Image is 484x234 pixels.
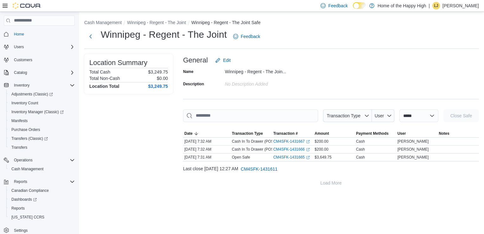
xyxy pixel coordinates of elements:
[14,70,27,75] span: Catalog
[9,108,66,116] a: Inventory Manager (Classic)
[11,156,35,164] button: Operations
[231,30,263,43] a: Feedback
[9,90,55,98] a: Adjustments (Classic)
[356,155,365,160] div: Cash
[321,180,342,186] span: Load More
[9,213,75,221] span: Washington CCRS
[6,90,77,99] a: Adjustments (Classic)
[84,20,122,25] button: Cash Management
[148,69,168,75] p: $3,249.75
[6,186,77,195] button: Canadian Compliance
[14,228,28,233] span: Settings
[183,146,231,153] div: [DATE] 7:32 AM
[9,99,75,107] span: Inventory Count
[356,139,365,144] div: Cash
[183,177,479,189] button: Load More
[429,2,430,10] p: |
[11,69,29,76] button: Catalog
[241,166,277,172] span: CM4SFK-1431611
[183,163,479,175] div: Last close [DATE] 12:27 AM
[434,2,438,10] span: LJ
[184,131,193,136] span: Date
[306,156,310,159] svg: External link
[127,20,186,25] button: Winnipeg - Regent - The Joint
[1,156,77,165] button: Operations
[355,130,396,137] button: Payment Methods
[183,81,204,87] label: Description
[183,138,231,145] div: [DATE] 7:32 AM
[396,130,438,137] button: User
[14,158,33,163] span: Operations
[353,2,366,9] input: Dark Mode
[9,135,75,142] span: Transfers (Classic)
[14,83,29,88] span: Inventory
[148,84,168,89] h4: $3,249.75
[437,130,479,137] button: Notes
[11,30,27,38] a: Home
[183,153,231,161] div: [DATE] 7:31 AM
[1,68,77,77] button: Catalog
[9,90,75,98] span: Adjustments (Classic)
[84,30,97,43] button: Next
[273,147,310,152] a: CM4SFK-1431666External link
[356,147,365,152] div: Cash
[6,107,77,116] a: Inventory Manager (Classic)
[232,139,277,144] p: Cash In To Drawer (POS2)
[225,67,310,74] div: Winnipeg - Regent - The Join...
[398,147,429,152] span: [PERSON_NAME]
[6,134,77,143] a: Transfers (Classic)
[84,19,479,27] nav: An example of EuiBreadcrumbs
[356,131,389,136] span: Payment Methods
[183,109,318,122] input: This is a search bar. As you type, the results lower in the page will automatically filter.
[101,28,227,41] h1: Winnipeg - Regent - The Joint
[232,147,277,152] p: Cash In To Drawer (POS1)
[273,155,310,160] a: CM4SFK-1431665External link
[6,143,77,152] button: Transfers
[273,139,310,144] a: CM4SFK-1431667External link
[6,116,77,125] button: Manifests
[9,165,46,173] a: Cash Management
[6,195,77,204] a: Dashboards
[213,54,233,67] button: Edit
[9,205,27,212] a: Reports
[273,131,298,136] span: Transaction #
[328,3,347,9] span: Feedback
[9,117,75,125] span: Manifests
[11,56,35,64] a: Customers
[11,101,38,106] span: Inventory Count
[223,57,231,63] span: Edit
[89,59,147,67] h3: Location Summary
[432,2,440,10] div: Laura Jenkinson
[11,166,43,172] span: Cash Management
[9,99,41,107] a: Inventory Count
[11,188,49,193] span: Canadian Compliance
[378,2,426,10] p: Home of the Happy High
[14,32,24,37] span: Home
[9,108,75,116] span: Inventory Manager (Classic)
[1,29,77,39] button: Home
[238,163,280,175] button: CM4SFK-1431611
[11,136,48,141] span: Transfers (Classic)
[225,79,310,87] div: No Description added
[315,147,328,152] span: $200.00
[11,145,27,150] span: Transfers
[313,130,355,137] button: Amount
[9,205,75,212] span: Reports
[1,81,77,90] button: Inventory
[6,213,77,222] button: [US_STATE] CCRS
[327,113,360,118] span: Transaction Type
[232,155,250,160] p: Open Safe
[398,131,406,136] span: User
[11,118,28,123] span: Manifests
[14,44,24,49] span: Users
[375,113,384,118] span: User
[9,135,50,142] a: Transfers (Classic)
[11,156,75,164] span: Operations
[1,55,77,64] button: Customers
[11,43,26,51] button: Users
[9,187,75,194] span: Canadian Compliance
[443,109,479,122] button: Close Safe
[241,33,260,40] span: Feedback
[14,179,27,184] span: Reports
